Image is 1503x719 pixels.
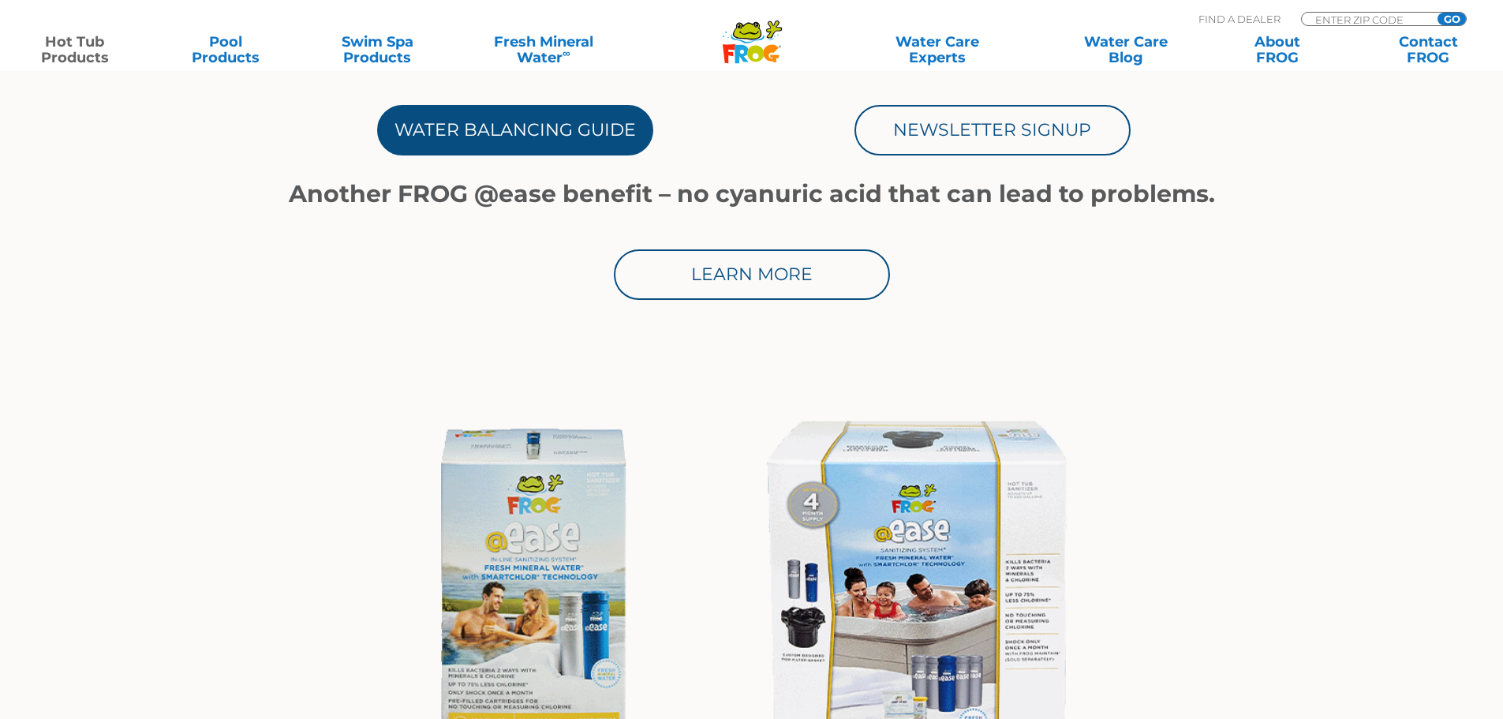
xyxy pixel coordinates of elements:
[563,47,570,59] sup: ∞
[1198,12,1281,26] p: Find A Dealer
[377,105,653,155] a: Water Balancing Guide
[16,34,133,66] a: Hot TubProducts
[1067,34,1184,66] a: Water CareBlog
[319,34,436,66] a: Swim SpaProducts
[1370,34,1487,66] a: ContactFROG
[167,34,285,66] a: PoolProducts
[1438,13,1466,25] input: GO
[1314,13,1420,26] input: Zip Code Form
[854,105,1131,155] a: Newsletter Signup
[842,34,1033,66] a: Water CareExperts
[1218,34,1336,66] a: AboutFROG
[279,181,1225,208] h1: Another FROG @ease benefit – no cyanuric acid that can lead to problems.
[469,34,617,66] a: Fresh MineralWater∞
[614,249,890,300] a: Learn More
